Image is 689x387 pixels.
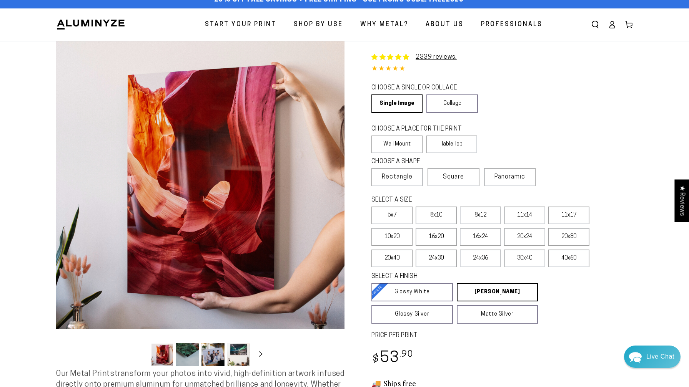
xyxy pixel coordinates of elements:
[674,179,689,222] div: Click to open Judge.me floating reviews tab
[294,19,343,30] span: Shop By Use
[460,228,501,246] label: 16x24
[56,19,125,30] img: Aluminyze
[371,136,423,153] label: Wall Mount
[646,346,674,368] div: Contact Us Directly
[426,136,478,153] label: Table Top
[56,41,344,369] media-gallery: Gallery Viewer
[426,94,478,113] a: Collage
[481,19,543,30] span: Professionals
[426,19,464,30] span: About Us
[548,207,589,224] label: 11x17
[252,346,269,363] button: Slide right
[371,283,453,301] a: Glossy White
[420,15,469,35] a: About Us
[382,172,413,182] span: Rectangle
[131,346,148,363] button: Slide left
[199,15,282,35] a: Start Your Print
[371,207,413,224] label: 5x7
[475,15,548,35] a: Professionals
[371,94,423,113] a: Single Image
[457,305,538,324] a: Matte Silver
[371,64,633,75] div: 4.84 out of 5.0 stars
[416,207,457,224] label: 8x10
[371,157,471,166] legend: CHOOSE A SHAPE
[371,125,470,134] legend: CHOOSE A PLACE FOR THE PRINT
[371,351,413,366] bdi: 53
[227,343,250,366] button: Load image 4 in gallery view
[354,15,414,35] a: Why Metal?
[624,346,681,368] div: Chat widget toggle
[360,19,408,30] span: Why Metal?
[416,54,457,60] a: 2339 reviews.
[587,16,604,33] summary: Search our site
[460,250,501,267] label: 24x36
[371,331,633,340] label: PRICE PER PRINT
[443,172,464,182] span: Square
[416,250,457,267] label: 24x30
[416,228,457,246] label: 16x20
[504,228,545,246] label: 20x24
[151,343,174,366] button: Load image 1 in gallery view
[399,350,413,359] sup: .90
[457,283,538,301] a: [PERSON_NAME]
[371,272,519,281] legend: SELECT A FINISH
[371,196,525,205] legend: SELECT A SIZE
[371,305,453,324] a: Glossy Silver
[504,250,545,267] label: 30x40
[548,228,589,246] label: 20x30
[494,174,525,180] span: Panoramic
[176,343,199,366] button: Load image 2 in gallery view
[201,343,225,366] button: Load image 3 in gallery view
[504,207,545,224] label: 11x14
[371,228,413,246] label: 10x20
[460,207,501,224] label: 8x12
[288,15,349,35] a: Shop By Use
[205,19,276,30] span: Start Your Print
[371,84,471,93] legend: CHOOSE A SINGLE OR COLLAGE
[548,250,589,267] label: 40x60
[371,250,413,267] label: 20x40
[373,354,379,365] span: $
